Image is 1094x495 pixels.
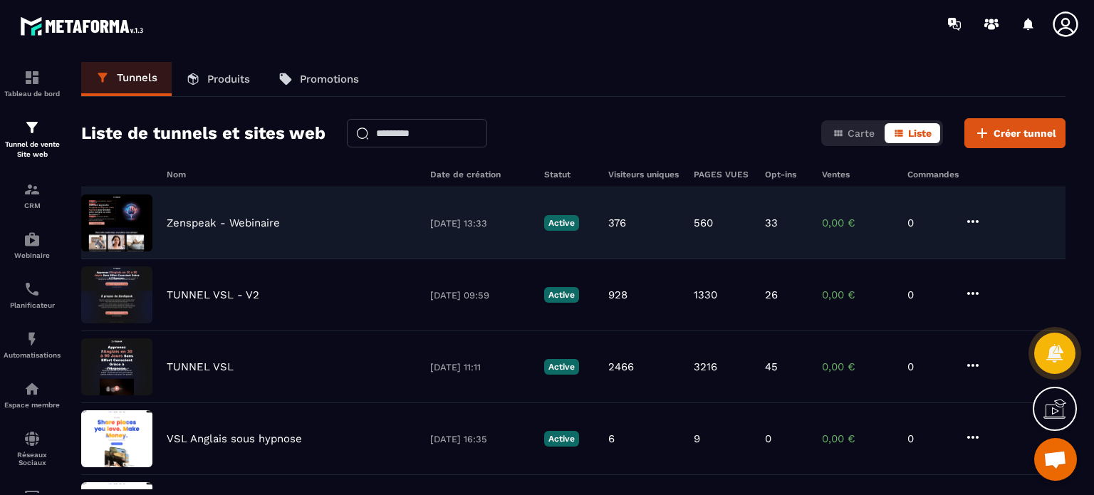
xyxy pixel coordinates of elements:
button: Carte [824,123,883,143]
img: formation [24,119,41,136]
p: Tunnels [117,71,157,84]
h6: PAGES VUES [694,170,751,179]
p: 3216 [694,360,717,373]
img: automations [24,330,41,348]
p: Réseaux Sociaux [4,451,61,467]
p: 0 [907,217,950,229]
img: image [81,410,152,467]
p: 0 [907,288,950,301]
a: automationsautomationsWebinaire [4,220,61,270]
h6: Date de création [430,170,530,179]
p: 376 [608,217,626,229]
a: Tunnels [81,62,172,96]
p: Zenspeak - Webinaire [167,217,280,229]
span: Créer tunnel [994,126,1056,140]
p: 928 [608,288,627,301]
h6: Opt-ins [765,170,808,179]
img: logo [20,13,148,39]
p: 0,00 € [822,288,893,301]
p: 9 [694,432,700,445]
p: Automatisations [4,351,61,359]
a: Promotions [264,62,373,96]
p: Active [544,287,579,303]
img: automations [24,380,41,397]
p: 26 [765,288,778,301]
h6: Ventes [822,170,893,179]
h6: Statut [544,170,594,179]
h6: Commandes [907,170,959,179]
p: VSL Anglais sous hypnose [167,432,302,445]
h6: Visiteurs uniques [608,170,679,179]
p: 0 [907,360,950,373]
div: Ouvrir le chat [1034,438,1077,481]
p: 1330 [694,288,717,301]
p: TUNNEL VSL - V2 [167,288,259,301]
p: 45 [765,360,778,373]
a: Produits [172,62,264,96]
span: Liste [908,127,932,139]
img: image [81,194,152,251]
p: 0 [907,432,950,445]
p: 0,00 € [822,217,893,229]
p: Produits [207,73,250,85]
img: formation [24,181,41,198]
img: image [81,266,152,323]
p: 2466 [608,360,634,373]
span: Carte [848,127,875,139]
p: 560 [694,217,713,229]
a: formationformationCRM [4,170,61,220]
p: 0 [765,432,771,445]
a: automationsautomationsEspace membre [4,370,61,420]
a: automationsautomationsAutomatisations [4,320,61,370]
p: Tunnel de vente Site web [4,140,61,160]
p: [DATE] 09:59 [430,290,530,301]
p: 6 [608,432,615,445]
p: Active [544,431,579,447]
p: Espace membre [4,401,61,409]
img: social-network [24,430,41,447]
h2: Liste de tunnels et sites web [81,119,325,147]
p: CRM [4,202,61,209]
p: TUNNEL VSL [167,360,234,373]
p: 0,00 € [822,432,893,445]
p: Promotions [300,73,359,85]
img: formation [24,69,41,86]
p: Active [544,215,579,231]
button: Créer tunnel [964,118,1066,148]
p: [DATE] 13:33 [430,218,530,229]
a: formationformationTunnel de vente Site web [4,108,61,170]
img: image [81,338,152,395]
a: social-networksocial-networkRéseaux Sociaux [4,420,61,477]
a: formationformationTableau de bord [4,58,61,108]
button: Liste [885,123,940,143]
p: 33 [765,217,778,229]
p: Active [544,359,579,375]
p: Planificateur [4,301,61,309]
h6: Nom [167,170,416,179]
p: 0,00 € [822,360,893,373]
img: automations [24,231,41,248]
p: Webinaire [4,251,61,259]
p: Tableau de bord [4,90,61,98]
p: [DATE] 11:11 [430,362,530,372]
img: scheduler [24,281,41,298]
a: schedulerschedulerPlanificateur [4,270,61,320]
p: [DATE] 16:35 [430,434,530,444]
